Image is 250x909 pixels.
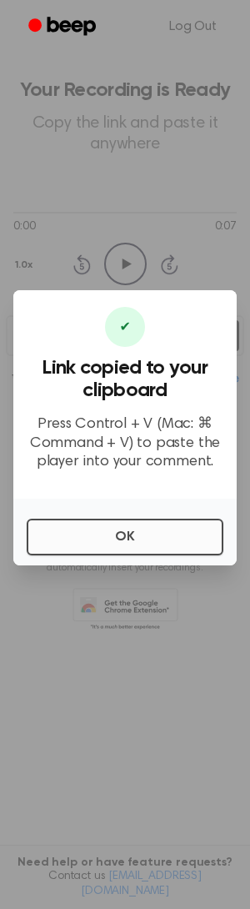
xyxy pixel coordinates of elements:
[27,415,223,472] p: Press Control + V (Mac: ⌘ Command + V) to paste the player into your comment.
[27,357,223,402] h3: Link copied to your clipboard
[152,7,233,47] a: Log Out
[105,307,145,347] div: ✔
[17,11,111,43] a: Beep
[27,519,223,555] button: OK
